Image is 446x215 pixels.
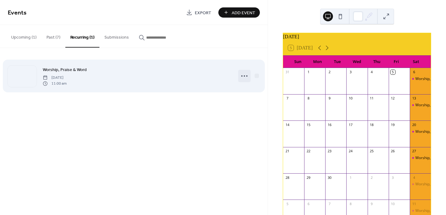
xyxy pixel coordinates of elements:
[348,70,353,74] div: 3
[327,70,332,74] div: 2
[412,201,416,206] div: 11
[406,56,426,68] div: Sat
[410,208,431,213] div: Worship, Praise & Word
[348,201,353,206] div: 8
[42,25,65,47] button: Past (7)
[412,70,416,74] div: 6
[306,122,311,127] div: 15
[369,122,374,127] div: 18
[412,96,416,101] div: 13
[218,7,260,18] button: Add Event
[412,175,416,180] div: 4
[43,67,87,73] span: Worship, Praise & Word
[181,7,216,18] a: Export
[348,96,353,101] div: 10
[391,70,395,74] div: 5
[306,175,311,180] div: 29
[369,201,374,206] div: 9
[327,96,332,101] div: 9
[391,96,395,101] div: 12
[285,122,290,127] div: 14
[285,149,290,154] div: 21
[306,70,311,74] div: 1
[369,70,374,74] div: 4
[285,175,290,180] div: 28
[369,175,374,180] div: 2
[410,129,431,134] div: Worship, Praise & Word
[391,149,395,154] div: 26
[43,81,67,86] span: 11:00 am
[391,122,395,127] div: 19
[232,10,255,16] span: Add Event
[348,122,353,127] div: 17
[391,201,395,206] div: 10
[306,201,311,206] div: 6
[306,96,311,101] div: 8
[288,56,308,68] div: Sun
[327,175,332,180] div: 30
[65,25,99,48] button: Recurring (1)
[99,25,134,47] button: Submissions
[306,149,311,154] div: 22
[410,76,431,82] div: Worship, Praise & Word
[391,175,395,180] div: 3
[327,149,332,154] div: 23
[412,122,416,127] div: 20
[43,66,87,73] a: Worship, Praise & Word
[412,149,416,154] div: 27
[43,75,67,81] span: [DATE]
[348,149,353,154] div: 24
[387,56,406,68] div: Fri
[369,96,374,101] div: 11
[327,122,332,127] div: 16
[348,175,353,180] div: 1
[410,103,431,108] div: Worship, Praise & Word
[285,201,290,206] div: 5
[327,201,332,206] div: 7
[195,10,211,16] span: Export
[283,33,431,40] div: [DATE]
[367,56,387,68] div: Thu
[285,96,290,101] div: 7
[410,182,431,187] div: Worship, Praise & Word
[285,70,290,74] div: 31
[369,149,374,154] div: 25
[6,25,42,47] button: Upcoming (1)
[327,56,347,68] div: Tue
[308,56,328,68] div: Mon
[8,7,27,19] span: Events
[410,155,431,161] div: Worship, Praise & Word
[347,56,367,68] div: Wed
